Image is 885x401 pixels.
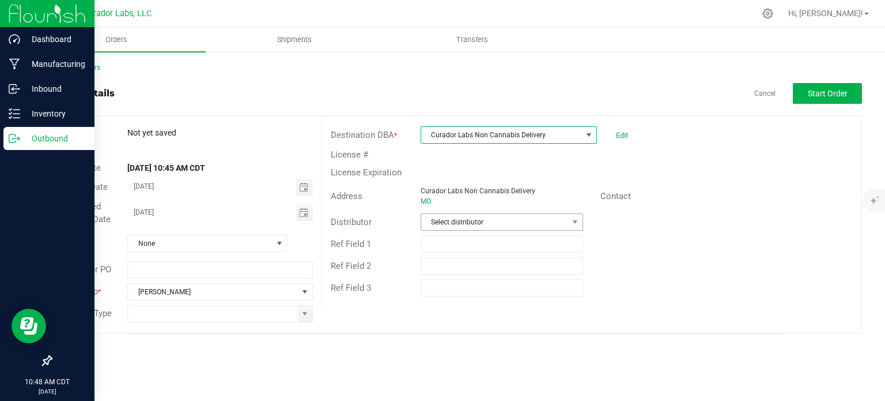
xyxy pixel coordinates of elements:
span: Transfers [441,35,504,45]
span: Hi, [PERSON_NAME]! [788,9,863,18]
strong: [DATE] 10:45 AM CDT [127,163,205,173]
a: Edit [616,131,628,140]
span: Distributor [331,217,372,227]
span: [PERSON_NAME] [128,284,297,300]
inline-svg: Manufacturing [9,58,20,70]
p: [DATE] [5,387,89,396]
span: None [128,235,273,252]
iframe: Resource center [12,309,46,343]
span: MO [421,197,431,205]
inline-svg: Inbound [9,83,20,95]
span: License Expiration [331,167,402,178]
p: Dashboard [20,32,89,46]
a: Cancel [754,89,776,99]
button: Start Order [793,83,862,104]
p: 10:48 AM CDT [5,377,89,387]
span: Start Order [808,89,848,98]
span: Curador Labs, LLC [84,9,152,18]
p: Manufacturing [20,57,89,71]
span: Orders [90,35,143,45]
span: Not yet saved [127,128,176,137]
span: Ref Field 3 [331,283,371,293]
span: License # [331,149,368,160]
span: Destination DBA [331,130,394,140]
a: Shipments [206,28,384,52]
span: Ref Field 1 [331,239,371,249]
a: Transfers [383,28,561,52]
span: Select distributor [421,214,568,230]
span: Curador Labs Non Cannabis Delivery [421,187,535,195]
span: Toggle calendar [296,179,313,196]
span: Address [331,191,362,201]
span: Curador Labs Non Cannabis Delivery [421,127,582,143]
div: Manage settings [761,8,775,19]
span: Contact [600,191,631,201]
inline-svg: Outbound [9,133,20,144]
inline-svg: Dashboard [9,33,20,45]
a: Orders [28,28,206,52]
p: Inventory [20,107,89,121]
p: Inbound [20,82,89,96]
span: Ref Field 2 [331,261,371,271]
p: Outbound [20,132,89,145]
inline-svg: Inventory [9,108,20,119]
span: Shipments [262,35,327,45]
span: Toggle calendar [296,205,313,221]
